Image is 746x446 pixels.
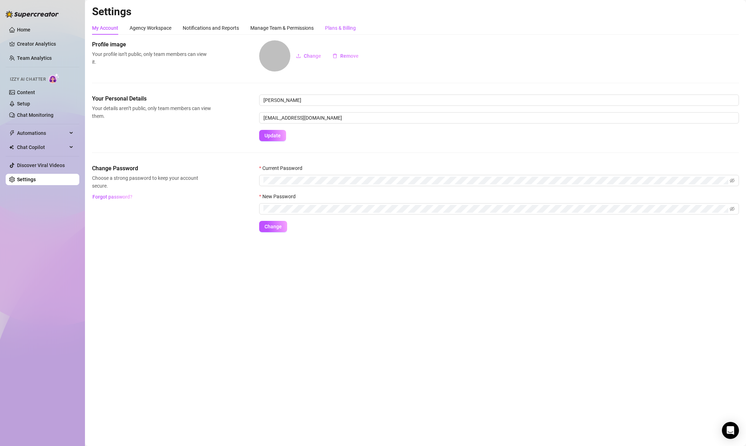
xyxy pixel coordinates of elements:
[264,224,282,229] span: Change
[290,50,327,62] button: Change
[92,95,211,103] span: Your Personal Details
[730,178,735,183] span: eye-invisible
[296,53,301,58] span: upload
[17,101,30,107] a: Setup
[259,95,739,106] input: Enter name
[304,53,321,59] span: Change
[259,221,287,232] button: Change
[130,24,171,32] div: Agency Workspace
[183,24,239,32] div: Notifications and Reports
[325,24,356,32] div: Plans & Billing
[250,24,314,32] div: Manage Team & Permissions
[49,73,59,84] img: AI Chatter
[730,206,735,211] span: eye-invisible
[92,174,211,190] span: Choose a strong password to keep your account secure.
[263,205,728,213] input: New Password
[327,50,364,62] button: Remove
[259,130,286,141] button: Update
[10,76,46,83] span: Izzy AI Chatter
[259,112,739,124] input: Enter new email
[17,127,67,139] span: Automations
[332,53,337,58] span: delete
[17,90,35,95] a: Content
[259,193,300,200] label: New Password
[92,40,211,49] span: Profile image
[17,162,65,168] a: Discover Viral Videos
[92,104,211,120] span: Your details aren’t public, only team members can view them.
[263,177,728,184] input: Current Password
[6,11,59,18] img: logo-BBDzfeDw.svg
[17,142,67,153] span: Chat Copilot
[92,50,211,66] span: Your profile isn’t public, only team members can view it.
[259,164,307,172] label: Current Password
[92,5,739,18] h2: Settings
[92,191,132,202] button: Forgot password?
[722,422,739,439] div: Open Intercom Messenger
[17,38,74,50] a: Creator Analytics
[92,164,211,173] span: Change Password
[9,130,15,136] span: thunderbolt
[264,133,281,138] span: Update
[17,112,53,118] a: Chat Monitoring
[17,27,30,33] a: Home
[92,194,132,200] span: Forgot password?
[340,53,359,59] span: Remove
[9,145,14,150] img: Chat Copilot
[17,55,52,61] a: Team Analytics
[92,24,118,32] div: My Account
[17,177,36,182] a: Settings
